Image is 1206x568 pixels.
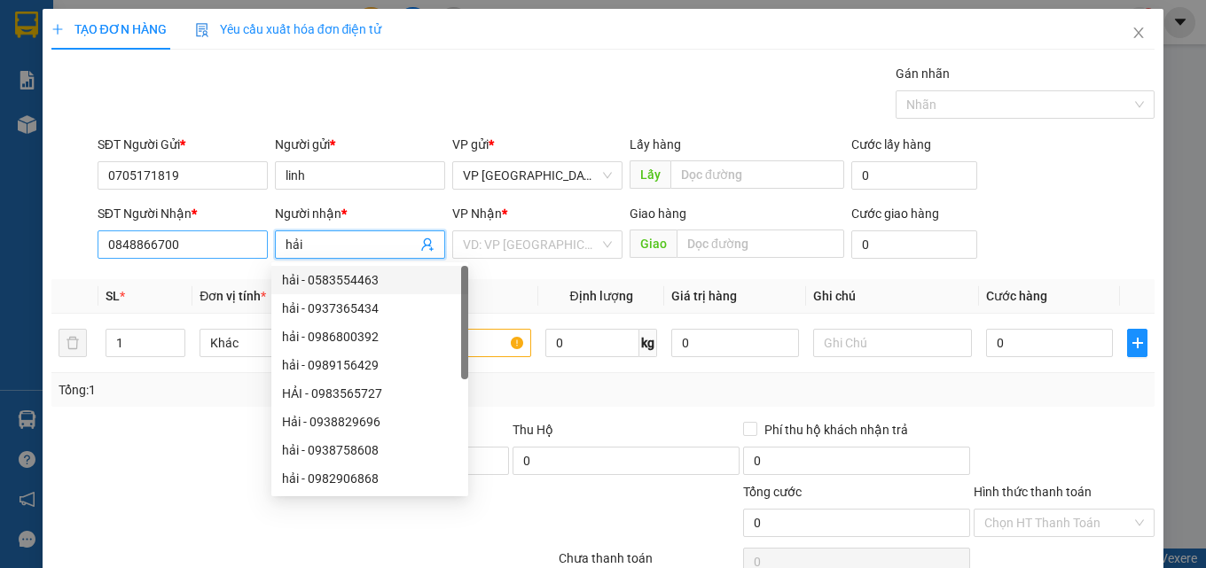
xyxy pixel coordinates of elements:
[671,289,737,303] span: Giá trị hàng
[743,485,802,499] span: Tổng cước
[98,135,268,154] div: SĐT Người Gửi
[630,230,677,258] span: Giao
[282,469,458,488] div: hải - 0982906868
[630,160,670,189] span: Lấy
[1132,26,1146,40] span: close
[670,160,844,189] input: Dọc đường
[420,237,435,252] span: user-add
[275,135,445,154] div: Người gửi
[851,230,977,259] input: Cước giao hàng
[195,22,382,36] span: Yêu cầu xuất hóa đơn điện tử
[813,329,972,357] input: Ghi Chú
[452,135,623,154] div: VP gửi
[275,204,445,223] div: Người nhận
[271,323,468,351] div: hải - 0986800392
[851,161,977,190] input: Cước lấy hàng
[630,137,681,152] span: Lấy hàng
[271,408,468,436] div: Hải - 0938829696
[1114,9,1163,58] button: Close
[282,299,458,318] div: hải - 0937365434
[630,206,686,221] span: Giao hàng
[106,289,120,303] span: SL
[463,162,612,189] span: VP Nha Trang xe Limousine
[51,23,64,35] span: plus
[757,420,915,440] span: Phí thu hộ khách nhận trả
[570,289,633,303] span: Định lượng
[986,289,1047,303] span: Cước hàng
[271,436,468,464] div: hải - 0938758608
[851,206,939,221] label: Cước giao hàng
[59,329,87,357] button: delete
[271,464,468,493] div: hải - 0982906868
[195,23,209,37] img: icon
[271,379,468,408] div: HẢI - 0983565727
[282,384,458,403] div: HẢI - 0983565727
[1127,329,1147,357] button: plus
[806,279,979,314] th: Ghi chú
[639,329,657,357] span: kg
[677,230,844,258] input: Dọc đường
[282,440,458,460] div: hải - 0938758608
[200,289,266,303] span: Đơn vị tính
[210,330,348,356] span: Khác
[282,270,458,290] div: hải - 0583554463
[896,66,950,81] label: Gán nhãn
[452,206,502,221] span: VP Nhận
[98,204,268,223] div: SĐT Người Nhận
[671,329,799,357] input: 0
[974,485,1092,499] label: Hình thức thanh toán
[282,412,458,432] div: Hải - 0938829696
[851,137,931,152] label: Cước lấy hàng
[1128,336,1147,350] span: plus
[271,351,468,379] div: hải - 0989156429
[513,423,553,437] span: Thu Hộ
[51,22,167,36] span: TẠO ĐƠN HÀNG
[59,380,467,400] div: Tổng: 1
[271,266,468,294] div: hải - 0583554463
[271,294,468,323] div: hải - 0937365434
[282,355,458,375] div: hải - 0989156429
[282,327,458,346] div: hải - 0986800392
